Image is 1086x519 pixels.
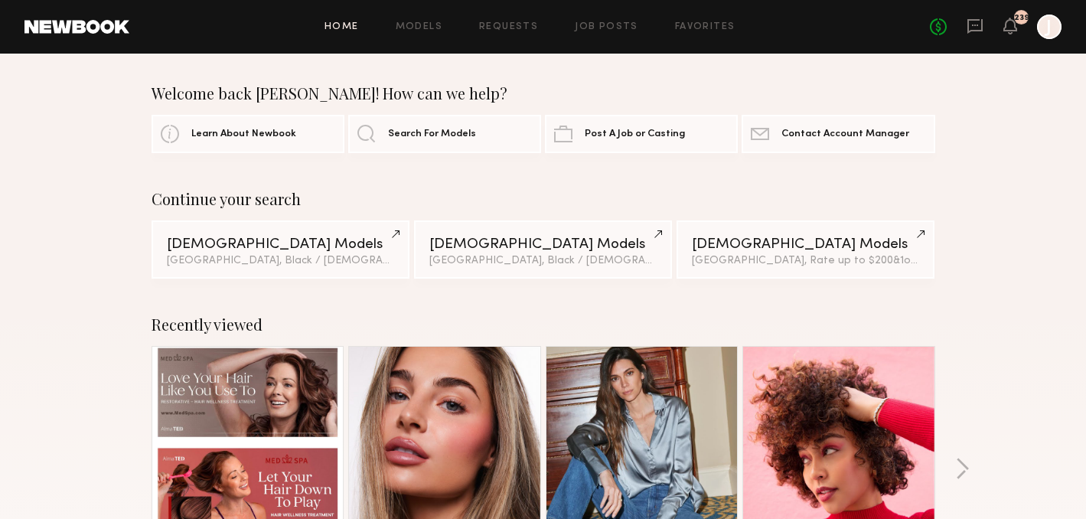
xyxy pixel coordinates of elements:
[692,256,919,266] div: [GEOGRAPHIC_DATA], Rate up to $200
[545,115,738,153] a: Post A Job or Casting
[675,22,735,32] a: Favorites
[152,315,935,334] div: Recently viewed
[1037,15,1062,39] a: J
[152,190,935,208] div: Continue your search
[429,237,657,252] div: [DEMOGRAPHIC_DATA] Models
[742,115,934,153] a: Contact Account Manager
[585,129,685,139] span: Post A Job or Casting
[167,256,394,266] div: [GEOGRAPHIC_DATA], Black / [DEMOGRAPHIC_DATA]
[1014,14,1029,22] div: 239
[191,129,296,139] span: Learn About Newbook
[429,256,657,266] div: [GEOGRAPHIC_DATA], Black / [DEMOGRAPHIC_DATA]
[388,129,476,139] span: Search For Models
[781,129,909,139] span: Contact Account Manager
[396,22,442,32] a: Models
[575,22,638,32] a: Job Posts
[692,237,919,252] div: [DEMOGRAPHIC_DATA] Models
[167,237,394,252] div: [DEMOGRAPHIC_DATA] Models
[324,22,359,32] a: Home
[152,115,344,153] a: Learn About Newbook
[414,220,672,279] a: [DEMOGRAPHIC_DATA] Models[GEOGRAPHIC_DATA], Black / [DEMOGRAPHIC_DATA]
[348,115,541,153] a: Search For Models
[152,220,409,279] a: [DEMOGRAPHIC_DATA] Models[GEOGRAPHIC_DATA], Black / [DEMOGRAPHIC_DATA]
[479,22,538,32] a: Requests
[677,220,934,279] a: [DEMOGRAPHIC_DATA] Models[GEOGRAPHIC_DATA], Rate up to $200&1other filter
[893,256,959,266] span: & 1 other filter
[152,84,935,103] div: Welcome back [PERSON_NAME]! How can we help?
